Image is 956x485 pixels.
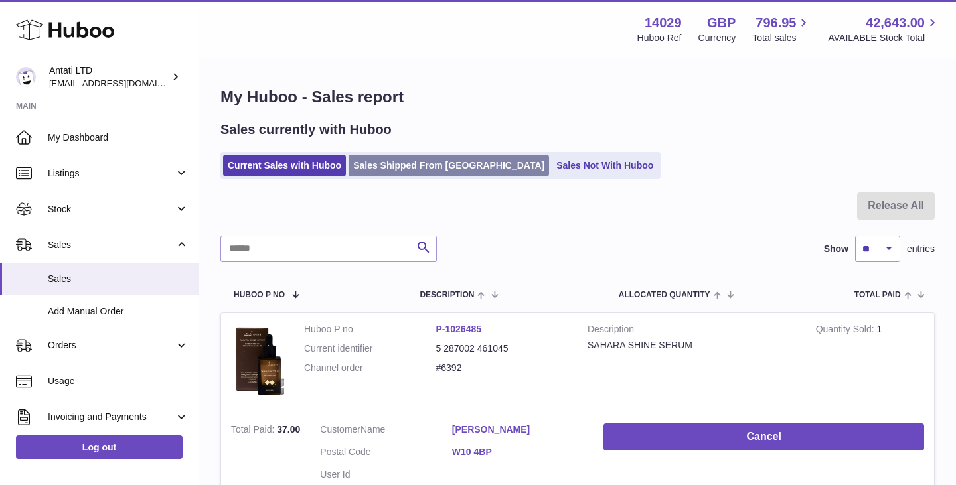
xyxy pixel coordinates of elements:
span: ALLOCATED Quantity [619,291,710,299]
span: Sales [48,239,175,251]
div: Antati LTD [49,64,169,90]
dt: Channel order [304,362,436,374]
a: Current Sales with Huboo [223,155,346,176]
span: Sales [48,273,189,285]
dt: User Id [320,468,452,481]
a: [PERSON_NAME] [452,423,584,436]
label: Show [824,243,848,255]
span: Total paid [854,291,901,299]
strong: 14029 [645,14,682,32]
span: Stock [48,203,175,216]
span: entries [907,243,935,255]
dd: #6392 [436,362,568,374]
div: SAHARA SHINE SERUM [588,339,796,352]
a: 42,643.00 AVAILABLE Stock Total [828,14,940,44]
span: Customer [320,424,360,435]
span: Total sales [752,32,811,44]
strong: Total Paid [231,424,277,438]
span: [EMAIL_ADDRESS][DOMAIN_NAME] [49,78,195,88]
span: Invoicing and Payments [48,411,175,423]
div: Currency [698,32,736,44]
dt: Name [320,423,452,439]
a: P-1026485 [436,324,482,334]
span: 37.00 [277,424,300,435]
img: toufic@antatiskin.com [16,67,36,87]
dd: 5 287002 461045 [436,342,568,355]
span: Huboo P no [234,291,285,299]
span: Description [420,291,474,299]
a: 796.95 Total sales [752,14,811,44]
span: Orders [48,339,175,352]
a: Sales Shipped From [GEOGRAPHIC_DATA] [349,155,549,176]
span: 796.95 [756,14,796,32]
span: AVAILABLE Stock Total [828,32,940,44]
span: My Dashboard [48,131,189,144]
strong: GBP [707,14,736,32]
h2: Sales currently with Huboo [220,121,392,139]
button: Cancel [603,423,924,450]
span: 42,643.00 [866,14,925,32]
dt: Huboo P no [304,323,436,336]
span: Add Manual Order [48,305,189,318]
h1: My Huboo - Sales report [220,86,935,107]
dt: Postal Code [320,446,452,462]
div: Huboo Ref [637,32,682,44]
a: W10 4BP [452,446,584,458]
dt: Current identifier [304,342,436,355]
td: 1 [806,313,934,413]
strong: Quantity Sold [816,324,877,338]
span: Usage [48,375,189,387]
a: Sales Not With Huboo [552,155,658,176]
strong: Description [588,323,796,339]
span: Listings [48,167,175,180]
a: Log out [16,435,183,459]
img: 1735333209.png [231,323,284,400]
